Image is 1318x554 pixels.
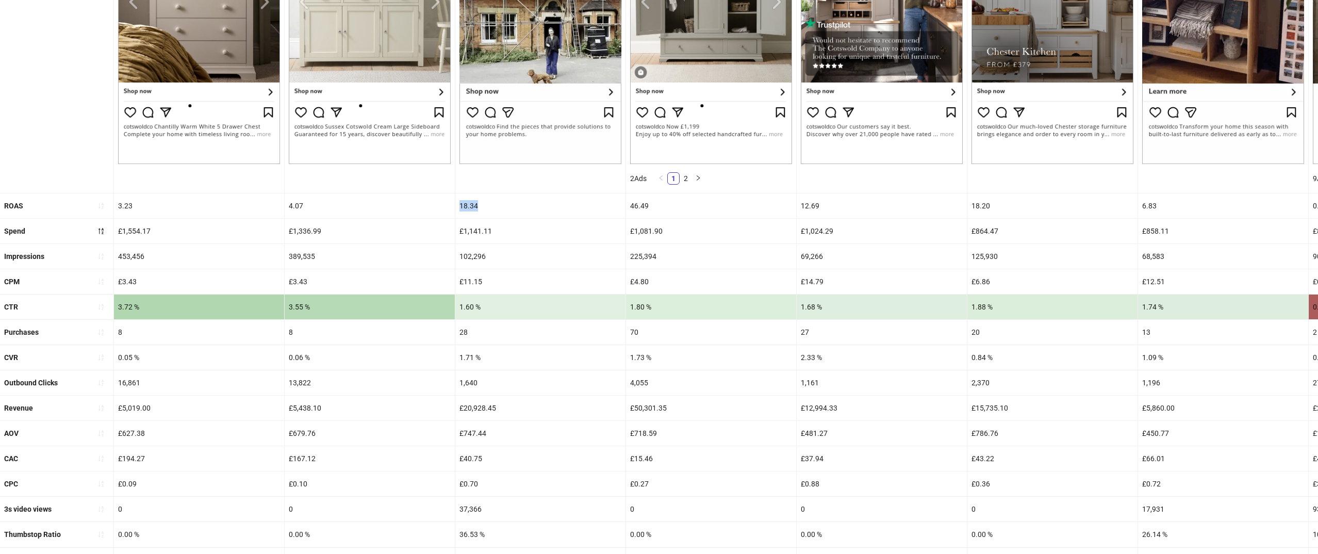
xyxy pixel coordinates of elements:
[1138,320,1308,345] div: 13
[455,269,625,294] div: £11.15
[114,269,284,294] div: £3.43
[797,522,967,547] div: 0.00 %
[285,320,455,345] div: 8
[967,370,1138,395] div: 2,370
[114,471,284,496] div: £0.09
[967,320,1138,345] div: 20
[4,505,52,513] b: 3s video views
[114,193,284,218] div: 3.23
[1138,497,1308,522] div: 17,931
[455,446,625,471] div: £40.75
[626,522,796,547] div: 0.00 %
[967,295,1138,319] div: 1.88 %
[1138,421,1308,446] div: £450.77
[455,345,625,370] div: 1.71 %
[630,174,647,183] span: 2 Ads
[114,370,284,395] div: 16,861
[1138,471,1308,496] div: £0.72
[626,421,796,446] div: £718.59
[97,329,105,336] span: sort-ascending
[285,522,455,547] div: 0.00 %
[626,497,796,522] div: 0
[695,175,701,181] span: right
[4,454,18,463] b: CAC
[97,430,105,437] span: sort-ascending
[1138,219,1308,243] div: £858.11
[967,497,1138,522] div: 0
[797,446,967,471] div: £37.94
[97,303,105,311] span: sort-ascending
[97,455,105,462] span: sort-ascending
[626,396,796,420] div: £50,301.35
[797,396,967,420] div: £12,994.33
[1138,345,1308,370] div: 1.09 %
[797,193,967,218] div: 12.69
[285,497,455,522] div: 0
[1138,370,1308,395] div: 1,196
[626,345,796,370] div: 1.73 %
[1138,522,1308,547] div: 26.14 %
[455,497,625,522] div: 37,366
[114,396,284,420] div: £5,019.00
[455,471,625,496] div: £0.70
[4,404,33,412] b: Revenue
[97,506,105,513] span: sort-ascending
[967,244,1138,269] div: 125,930
[967,219,1138,243] div: £864.47
[285,345,455,370] div: 0.06 %
[797,370,967,395] div: 1,161
[655,172,667,185] li: Previous Page
[114,295,284,319] div: 3.72 %
[668,173,679,184] a: 1
[97,480,105,487] span: sort-ascending
[455,244,625,269] div: 102,296
[285,295,455,319] div: 3.55 %
[285,193,455,218] div: 4.07
[285,219,455,243] div: £1,336.99
[967,396,1138,420] div: £15,735.10
[4,278,20,286] b: CPM
[797,244,967,269] div: 69,266
[114,219,284,243] div: £1,554.17
[667,172,680,185] li: 1
[797,269,967,294] div: £14.79
[455,320,625,345] div: 28
[1138,269,1308,294] div: £12.51
[285,396,455,420] div: £5,438.10
[680,173,691,184] a: 2
[797,219,967,243] div: £1,024.29
[285,244,455,269] div: 389,535
[455,193,625,218] div: 18.34
[967,522,1138,547] div: 0.00 %
[797,320,967,345] div: 27
[797,421,967,446] div: £481.27
[626,193,796,218] div: 46.49
[114,320,284,345] div: 8
[285,370,455,395] div: 13,822
[97,404,105,412] span: sort-ascending
[114,244,284,269] div: 453,456
[285,269,455,294] div: £3.43
[97,278,105,285] span: sort-ascending
[114,522,284,547] div: 0.00 %
[455,421,625,446] div: £747.44
[797,345,967,370] div: 2.33 %
[655,172,667,185] button: left
[97,253,105,260] span: sort-ascending
[797,295,967,319] div: 1.68 %
[1138,244,1308,269] div: 68,583
[967,446,1138,471] div: £43.22
[967,471,1138,496] div: £0.36
[967,421,1138,446] div: £786.76
[4,429,19,437] b: AOV
[97,379,105,386] span: sort-ascending
[4,202,23,210] b: ROAS
[97,354,105,361] span: sort-ascending
[1138,193,1308,218] div: 6.83
[1138,396,1308,420] div: £5,860.00
[4,530,61,539] b: Thumbstop Ratio
[1138,446,1308,471] div: £66.01
[285,421,455,446] div: £679.76
[626,446,796,471] div: £15.46
[4,328,39,336] b: Purchases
